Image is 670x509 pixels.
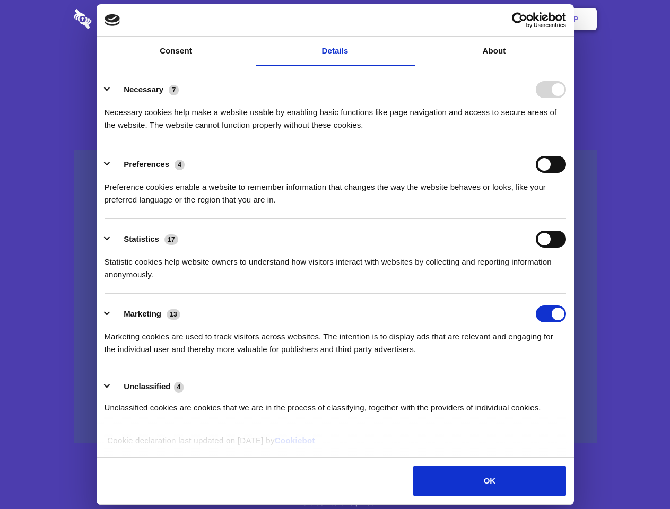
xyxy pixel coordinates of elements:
div: Unclassified cookies are cookies that we are in the process of classifying, together with the pro... [105,393,566,414]
a: Cookiebot [275,436,315,445]
label: Preferences [124,160,169,169]
label: Necessary [124,85,163,94]
span: 7 [169,85,179,95]
img: logo [105,14,120,26]
a: About [415,37,574,66]
img: logo-wordmark-white-trans-d4663122ce5f474addd5e946df7df03e33cb6a1c49d2221995e7729f52c070b2.svg [74,9,164,29]
label: Statistics [124,234,159,243]
h4: Auto-redaction of sensitive data, encrypted data sharing and self-destructing private chats. Shar... [74,96,597,131]
span: 13 [167,309,180,320]
button: Unclassified (4) [105,380,190,393]
a: Wistia video thumbnail [74,150,597,444]
div: Preference cookies enable a website to remember information that changes the way the website beha... [105,173,566,206]
label: Marketing [124,309,161,318]
a: Pricing [311,3,358,36]
a: Usercentrics Cookiebot - opens in a new window [473,12,566,28]
span: 17 [164,234,178,245]
span: 4 [174,382,184,392]
a: Login [481,3,527,36]
span: 4 [175,160,185,170]
a: Consent [97,37,256,66]
button: OK [413,466,565,496]
a: Details [256,37,415,66]
button: Statistics (17) [105,231,185,248]
iframe: Drift Widget Chat Controller [617,456,657,496]
button: Preferences (4) [105,156,192,173]
div: Cookie declaration last updated on [DATE] by [99,434,571,455]
button: Necessary (7) [105,81,186,98]
a: Contact [430,3,479,36]
div: Statistic cookies help website owners to understand how visitors interact with websites by collec... [105,248,566,281]
h1: Eliminate Slack Data Loss. [74,48,597,86]
div: Necessary cookies help make a website usable by enabling basic functions like page navigation and... [105,98,566,131]
button: Marketing (13) [105,305,187,322]
div: Marketing cookies are used to track visitors across websites. The intention is to display ads tha... [105,322,566,356]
